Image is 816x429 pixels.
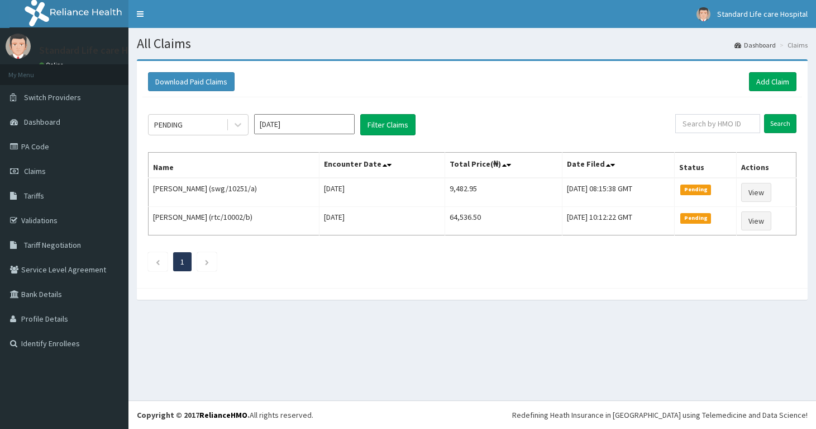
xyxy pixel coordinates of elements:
[680,185,711,195] span: Pending
[148,72,235,91] button: Download Paid Claims
[24,92,81,102] span: Switch Providers
[360,114,416,135] button: Filter Claims
[319,207,445,235] td: [DATE]
[149,207,319,235] td: [PERSON_NAME] (rtc/10002/b)
[149,153,319,178] th: Name
[562,178,675,207] td: [DATE] 08:15:38 GMT
[39,45,159,55] p: Standard Life care Hospital
[680,213,711,223] span: Pending
[562,207,675,235] td: [DATE] 10:12:22 GMT
[180,257,184,267] a: Page 1 is your current page
[777,40,808,50] li: Claims
[149,178,319,207] td: [PERSON_NAME] (swg/10251/a)
[319,153,445,178] th: Encounter Date
[24,117,60,127] span: Dashboard
[445,178,562,207] td: 9,482.95
[696,7,710,21] img: User Image
[741,183,771,202] a: View
[734,40,776,50] a: Dashboard
[154,119,183,130] div: PENDING
[204,257,209,267] a: Next page
[24,240,81,250] span: Tariff Negotiation
[39,61,66,69] a: Online
[749,72,796,91] a: Add Claim
[737,153,796,178] th: Actions
[717,9,808,19] span: Standard Life care Hospital
[137,36,808,51] h1: All Claims
[512,409,808,421] div: Redefining Heath Insurance in [GEOGRAPHIC_DATA] using Telemedicine and Data Science!
[155,257,160,267] a: Previous page
[675,153,737,178] th: Status
[675,114,760,133] input: Search by HMO ID
[445,153,562,178] th: Total Price(₦)
[445,207,562,235] td: 64,536.50
[24,191,44,201] span: Tariffs
[6,34,31,59] img: User Image
[199,410,247,420] a: RelianceHMO
[764,114,796,133] input: Search
[254,114,355,134] input: Select Month and Year
[741,211,771,230] a: View
[137,410,250,420] strong: Copyright © 2017 .
[319,178,445,207] td: [DATE]
[24,166,46,176] span: Claims
[128,400,816,429] footer: All rights reserved.
[562,153,675,178] th: Date Filed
